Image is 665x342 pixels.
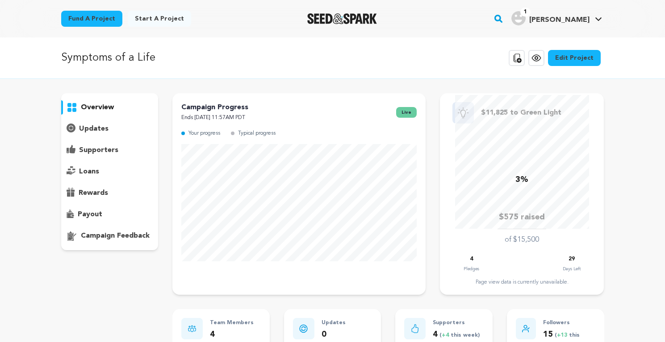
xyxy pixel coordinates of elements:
p: Your progress [188,128,220,139]
p: of $15,500 [505,235,539,245]
a: Shankman S.'s Profile [510,9,604,25]
a: Edit Project [548,50,601,66]
p: overview [81,102,114,113]
div: Shankman S.'s Profile [511,11,590,25]
span: [PERSON_NAME] [529,16,590,24]
span: +4 [442,333,451,338]
p: Days Left [563,264,581,273]
p: Symptoms of a Life [61,50,155,66]
p: Team Members [210,318,254,328]
p: Updates [322,318,346,328]
img: Seed&Spark Logo Dark Mode [307,13,377,24]
span: Shankman S.'s Profile [510,9,604,28]
span: ( this week) [438,333,480,338]
p: updates [79,124,109,134]
span: +13 [557,333,569,338]
p: 4 [433,328,480,341]
span: live [396,107,417,118]
p: campaign feedback [81,231,150,241]
span: 1 [520,8,531,16]
p: loans [79,166,99,177]
button: campaign feedback [61,229,159,243]
p: 4 [210,328,254,341]
button: payout [61,207,159,222]
div: Page view data is currently unavailable. [449,279,595,286]
p: 0 [322,328,346,341]
p: Typical progress [238,128,276,139]
p: 4 [470,254,473,264]
button: updates [61,122,159,136]
p: Ends [DATE] 11:57AM PDT [181,113,248,123]
p: rewards [79,188,108,198]
button: rewards [61,186,159,200]
p: payout [78,209,102,220]
p: 3% [515,173,528,186]
p: Followers [543,318,595,328]
img: user.png [511,11,526,25]
a: Fund a project [61,11,122,27]
button: loans [61,165,159,179]
button: overview [61,100,159,115]
p: supporters [79,145,118,156]
p: Campaign Progress [181,102,248,113]
p: 29 [569,254,575,264]
a: Start a project [128,11,191,27]
p: Pledges [464,264,479,273]
p: Supporters [433,318,480,328]
button: supporters [61,143,159,157]
a: Seed&Spark Homepage [307,13,377,24]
